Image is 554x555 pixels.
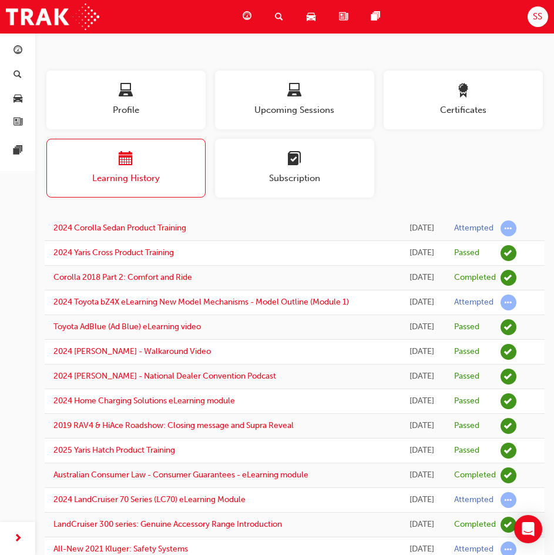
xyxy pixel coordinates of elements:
[501,369,516,385] span: learningRecordVerb_PASS-icon
[119,152,133,168] span: calendar-icon
[408,222,437,235] div: Mon Aug 25 2025 15:21:50 GMT+1000 (Australian Eastern Standard Time)
[501,467,516,483] span: learningRecordVerb_COMPLETE-icon
[501,220,516,236] span: learningRecordVerb_ATTEMPT-icon
[501,393,516,409] span: learningRecordVerb_PASS-icon
[215,139,374,198] button: Subscription
[454,420,479,432] div: Passed
[215,103,374,117] span: Upcoming Sessions
[501,418,516,434] span: learningRecordVerb_PASS-icon
[501,319,516,335] span: learningRecordVerb_PASS-icon
[456,83,470,99] span: award-icon
[408,419,437,433] div: Mon Aug 25 2025 14:03:30 GMT+1000 (Australian Eastern Standard Time)
[330,5,362,29] a: news-icon
[14,70,22,81] span: search-icon
[14,146,22,156] span: pages-icon
[408,394,437,408] div: Mon Aug 25 2025 14:08:13 GMT+1000 (Australian Eastern Standard Time)
[53,470,308,480] a: Australian Consumer Law - Consumer Guarantees - eLearning module
[215,172,374,185] span: Subscription
[362,5,394,29] a: pages-icon
[454,346,479,357] div: Passed
[454,371,479,382] div: Passed
[287,152,301,168] span: learningplan-icon
[501,245,516,261] span: learningRecordVerb_PASS-icon
[408,493,437,507] div: Sat Aug 16 2025 10:16:32 GMT+1000 (Australian Eastern Standard Time)
[46,139,206,198] button: Learning History
[408,246,437,260] div: Mon Aug 25 2025 15:03:15 GMT+1000 (Australian Eastern Standard Time)
[233,5,266,29] a: guage-icon
[454,272,496,283] div: Completed
[408,370,437,383] div: Mon Aug 25 2025 14:10:17 GMT+1000 (Australian Eastern Standard Time)
[501,344,516,360] span: learningRecordVerb_PASS-icon
[53,297,349,307] a: 2024 Toyota bZ4X eLearning New Model Mechanisms - Model Outline (Module 1)
[408,296,437,309] div: Mon Aug 25 2025 14:31:09 GMT+1000 (Australian Eastern Standard Time)
[384,71,543,129] button: Certificates
[408,518,437,531] div: Sat Aug 16 2025 09:01:13 GMT+1000 (Australian Eastern Standard Time)
[501,443,516,459] span: learningRecordVerb_PASS-icon
[501,517,516,533] span: learningRecordVerb_COMPLETE-icon
[53,420,294,430] a: 2019 RAV4 & HiAce Roadshow: Closing message and Supra Reveal
[454,445,479,456] div: Passed
[287,83,301,99] span: laptop-icon
[53,396,235,406] a: 2024 Home Charging Solutions eLearning module
[53,544,188,554] a: All-New 2021 Kluger: Safety Systems
[514,515,542,543] div: Open Intercom Messenger
[275,9,283,24] span: search-icon
[53,223,186,233] a: 2024 Corolla Sedan Product Training
[53,248,174,258] a: 2024 Yaris Cross Product Training
[307,9,315,24] span: car-icon
[501,295,516,310] span: learningRecordVerb_ATTEMPT-icon
[46,103,206,117] span: Profile
[454,544,493,555] div: Attempted
[14,93,22,104] span: car-icon
[454,470,496,481] div: Completed
[408,444,437,457] div: Mon Aug 25 2025 09:59:29 GMT+1000 (Australian Eastern Standard Time)
[454,223,493,234] div: Attempted
[454,396,479,407] div: Passed
[501,270,516,286] span: learningRecordVerb_COMPLETE-icon
[14,118,22,128] span: news-icon
[454,248,479,259] div: Passed
[53,519,282,529] a: LandCruiser 300 series: Genuine Accessory Range Introduction
[408,469,437,482] div: Thu Aug 21 2025 12:31:12 GMT+1000 (Australian Eastern Standard Time)
[47,172,205,185] span: Learning History
[53,346,211,356] a: 2024 [PERSON_NAME] - Walkaround Video
[454,519,496,530] div: Completed
[408,271,437,285] div: Mon Aug 25 2025 14:56:51 GMT+1000 (Australian Eastern Standard Time)
[53,322,201,332] a: Toyota AdBlue (Ad Blue) eLearning video
[371,9,380,24] span: pages-icon
[243,9,251,24] span: guage-icon
[297,5,330,29] a: car-icon
[6,4,99,30] img: Trak
[408,320,437,334] div: Mon Aug 25 2025 14:25:27 GMT+1000 (Australian Eastern Standard Time)
[119,83,133,99] span: laptop-icon
[533,10,542,24] span: SS
[501,492,516,508] span: learningRecordVerb_ATTEMPT-icon
[454,322,479,333] div: Passed
[408,345,437,359] div: Mon Aug 25 2025 14:10:47 GMT+1000 (Australian Eastern Standard Time)
[53,494,246,504] a: 2024 LandCruiser 70 Series (LC70) eLearning Module
[53,371,276,381] a: 2024 [PERSON_NAME] - National Dealer Convention Podcast
[215,71,374,129] button: Upcoming Sessions
[339,9,348,24] span: news-icon
[454,297,493,308] div: Attempted
[454,494,493,506] div: Attempted
[53,445,175,455] a: 2025 Yaris Hatch Product Training
[46,71,206,129] button: Profile
[53,272,192,282] a: Corolla 2018 Part 2: Comfort and Ride
[266,5,297,29] a: search-icon
[14,531,22,546] span: next-icon
[528,6,548,27] button: SS
[384,103,543,117] span: Certificates
[14,46,22,56] span: guage-icon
